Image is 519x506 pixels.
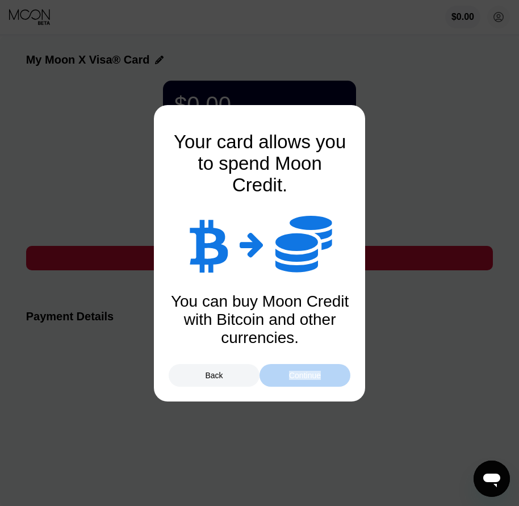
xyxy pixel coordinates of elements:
div:  [240,230,264,258]
div:  [188,216,228,273]
div: Your card allows you to spend Moon Credit. [169,131,351,196]
div: Continue [289,371,321,380]
iframe: Button to launch messaging window [474,461,510,497]
div: Continue [259,364,350,387]
div:  [275,213,332,275]
div: You can buy Moon Credit with Bitcoin and other currencies. [169,292,351,347]
div: Back [169,364,259,387]
div: Back [205,371,223,380]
